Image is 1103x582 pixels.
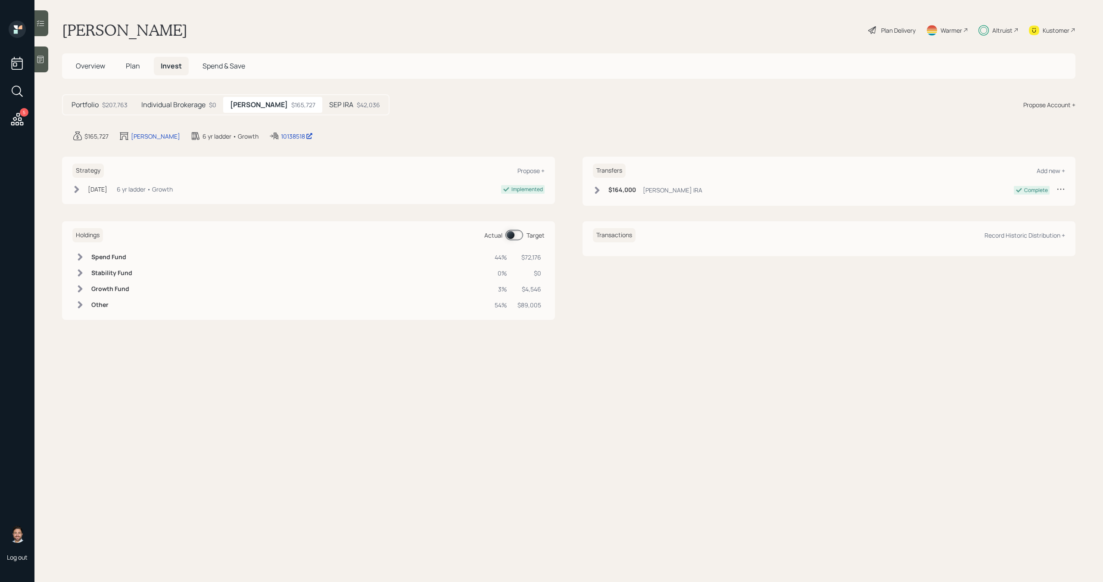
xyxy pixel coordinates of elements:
div: $4,546 [517,285,541,294]
div: 54% [495,300,507,310]
div: Target [527,231,545,240]
h6: Holdings [72,228,103,242]
div: Complete [1024,186,1048,194]
h6: Strategy [72,164,104,178]
div: [PERSON_NAME] [131,132,180,141]
div: 5 [20,108,28,117]
h6: Growth Fund [91,285,132,293]
div: 6 yr ladder • Growth [203,132,259,141]
div: 3% [495,285,507,294]
div: 6 yr ladder • Growth [117,185,173,194]
span: Overview [76,61,105,71]
div: Altruist [992,26,1013,35]
div: $165,727 [291,100,315,109]
div: $165,727 [84,132,109,141]
span: Plan [126,61,140,71]
div: $72,176 [517,253,541,262]
h5: [PERSON_NAME] [230,101,288,109]
h6: Transactions [593,228,636,242]
h6: Spend Fund [91,254,132,261]
div: Add new + [1037,167,1065,175]
h5: SEP IRA [329,101,353,109]
div: $0 [209,100,216,109]
h6: Other [91,301,132,309]
span: Invest [161,61,182,71]
h5: Portfolio [72,101,99,109]
span: Spend & Save [203,61,245,71]
div: $89,005 [517,300,541,310]
div: $207,763 [102,100,128,109]
div: Kustomer [1043,26,1069,35]
div: [PERSON_NAME] IRA [643,186,702,195]
h6: Transfers [593,164,626,178]
h6: $164,000 [608,186,636,194]
h5: Individual Brokerage [141,101,206,109]
div: $0 [517,269,541,278]
div: Record Historic Distribution + [985,231,1065,239]
div: [DATE] [88,185,107,194]
div: Plan Delivery [881,26,916,35]
div: 10138518 [281,132,313,141]
div: Propose Account + [1023,100,1075,109]
div: Propose + [517,167,545,175]
h6: Stability Fund [91,269,132,277]
div: Warmer [941,26,962,35]
img: michael-russo-headshot.png [9,526,26,543]
div: 0% [495,269,507,278]
h1: [PERSON_NAME] [62,21,187,40]
div: 44% [495,253,507,262]
div: $42,036 [357,100,380,109]
div: Implemented [511,186,543,193]
div: Log out [7,553,28,561]
div: Actual [484,231,502,240]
